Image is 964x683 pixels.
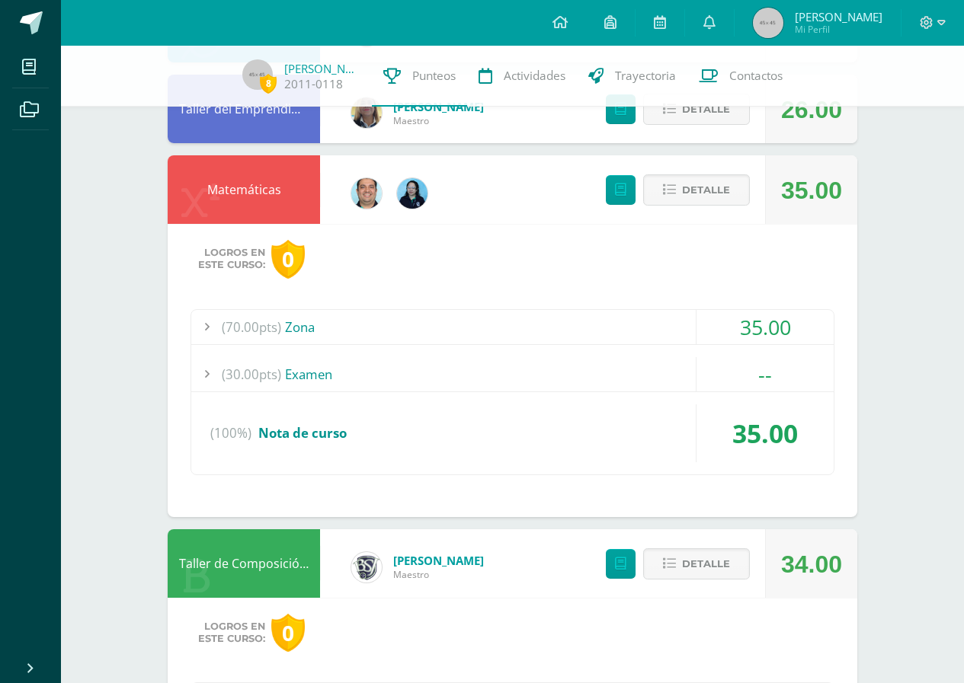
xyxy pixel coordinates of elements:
button: Detalle [643,174,750,206]
span: Trayectoria [615,68,676,84]
a: [PERSON_NAME] [393,553,484,568]
span: Actividades [504,68,565,84]
a: Actividades [467,46,577,107]
a: Trayectoria [577,46,687,107]
a: Punteos [372,46,467,107]
span: Contactos [729,68,783,84]
div: Examen [191,357,834,391]
a: 2011-0118 [284,76,343,92]
div: 0 [271,614,305,653]
span: Maestro [393,114,484,127]
span: 8 [260,74,277,93]
span: Detalle [682,95,730,123]
img: 45x45 [242,59,273,90]
img: c96224e79309de7917ae934cbb5c0b01.png [351,97,382,128]
div: Taller del Emprendimiento [168,75,320,143]
button: Detalle [643,94,750,125]
span: (100%) [210,404,251,462]
span: (70.00pts) [222,310,281,344]
span: Maestro [393,568,484,581]
div: 0 [271,240,305,279]
span: Mi Perfil [795,23,882,36]
div: Zona [191,310,834,344]
div: Matemáticas [168,155,320,224]
img: 332fbdfa08b06637aa495b36705a9765.png [351,178,382,209]
span: [PERSON_NAME] [795,9,882,24]
span: (30.00pts) [222,357,281,391]
div: Taller de Composición y Redacción [168,529,320,598]
span: Nota de curso [258,424,347,442]
div: 35.00 [697,310,834,344]
button: Detalle [643,548,750,579]
a: [PERSON_NAME] [284,61,360,76]
img: ff9f30dcd6caddab7c2690c5a2c78218.png [351,552,382,582]
div: 35.00 [781,156,842,225]
div: 35.00 [697,404,834,462]
span: Detalle [682,176,730,204]
div: 34.00 [781,530,842,598]
div: 26.00 [781,75,842,144]
a: Contactos [687,46,794,107]
span: Punteos [412,68,456,84]
img: 45x45 [753,8,783,38]
span: Logros en este curso: [198,247,265,271]
img: ed95eabce992783372cd1b1830771598.png [397,178,428,209]
span: Logros en este curso: [198,621,265,645]
div: -- [697,357,834,391]
span: Detalle [682,550,730,578]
